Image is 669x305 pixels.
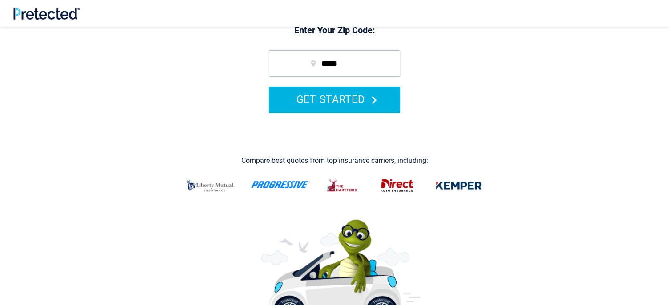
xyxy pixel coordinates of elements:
[321,174,365,197] img: thehartford
[269,87,400,112] button: GET STARTED
[13,8,80,20] img: Pretected Logo
[429,174,488,197] img: kemper
[251,181,310,188] img: progressive
[181,174,240,197] img: liberty
[241,157,428,165] div: Compare best quotes from top insurance carriers, including:
[260,24,409,37] p: Enter Your Zip Code:
[375,174,419,197] img: direct
[269,50,400,77] input: zip code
